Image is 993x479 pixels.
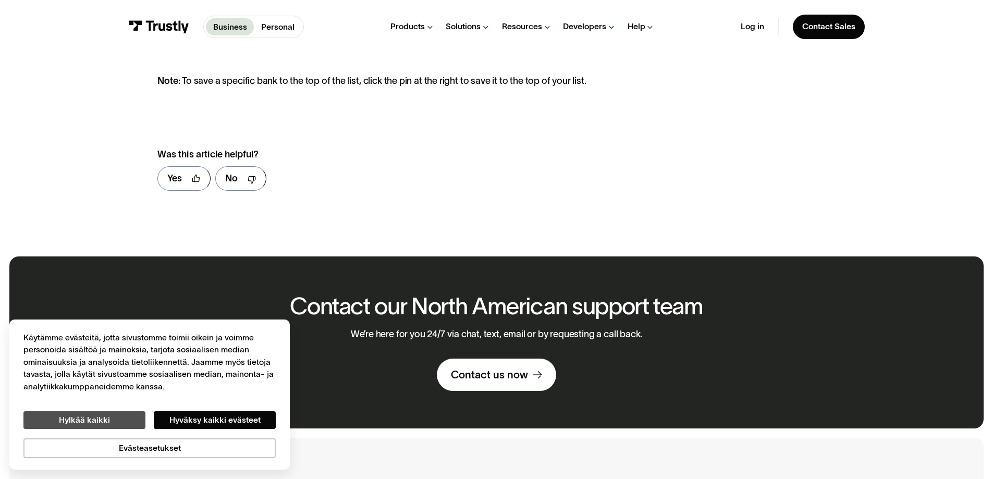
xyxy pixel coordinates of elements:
[793,15,865,39] a: Contact Sales
[157,76,594,87] p: : To save a specific bank to the top of the list, click the pin at the right to save it to the to...
[446,21,481,32] div: Solutions
[254,18,301,35] a: Personal
[157,148,569,162] div: Was this article helpful?
[157,76,178,86] strong: Note
[23,411,145,429] button: Hylkää kaikki
[167,171,182,186] div: Yes
[563,21,606,32] div: Developers
[290,293,703,319] h2: Contact our North American support team
[502,21,542,32] div: Resources
[213,21,247,33] p: Business
[741,21,764,32] a: Log in
[128,20,189,33] img: Trustly Logo
[437,359,556,391] a: Contact us now
[261,21,295,33] p: Personal
[628,21,645,32] div: Help
[206,18,254,35] a: Business
[225,171,238,186] div: No
[23,438,276,458] button: Evästeasetukset
[351,329,643,340] p: We’re here for you 24/7 via chat, text, email or by requesting a call back.
[154,411,276,429] button: Hyväksy kaikki evästeet
[451,368,528,382] div: Contact us now
[23,331,276,458] div: Yksityisyys
[9,320,290,470] div: Cookie banner
[802,21,855,32] div: Contact Sales
[157,166,211,191] a: Yes
[390,21,425,32] div: Products
[215,166,266,191] a: No
[23,331,276,393] div: Käytämme evästeitä, jotta sivustomme toimii oikein ja voimme personoida sisältöä ja mainoksia, ta...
